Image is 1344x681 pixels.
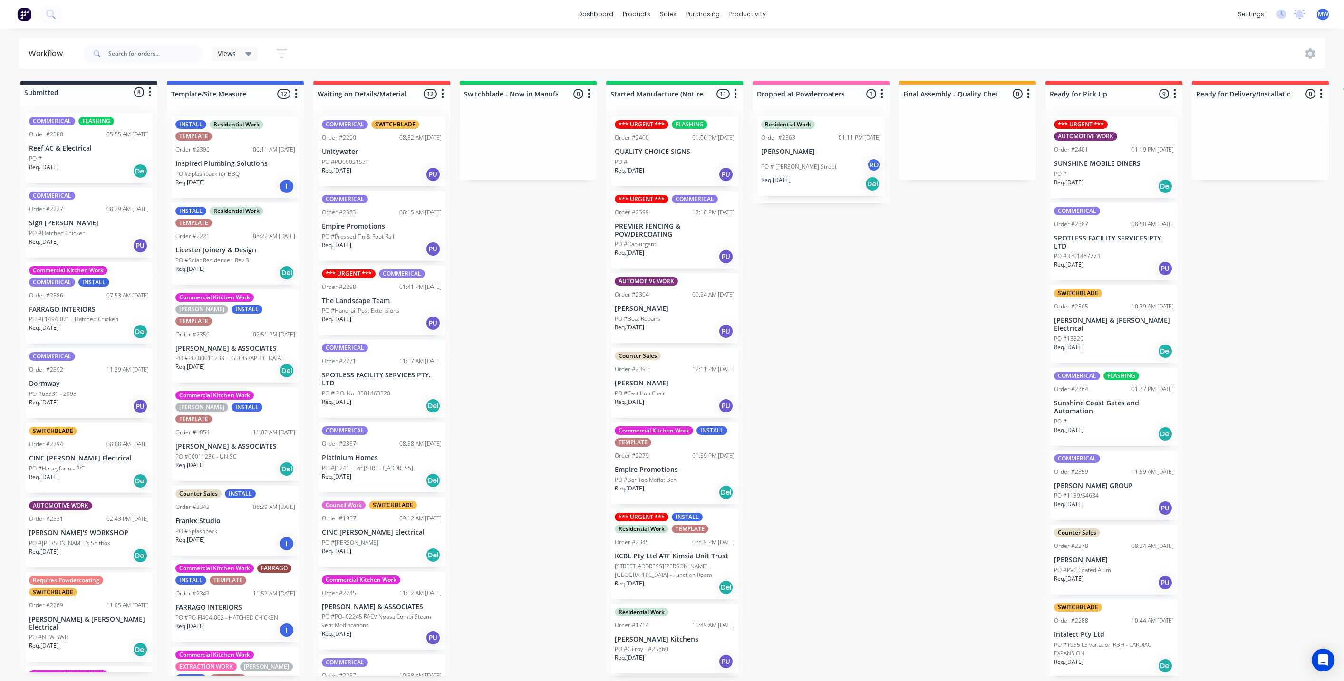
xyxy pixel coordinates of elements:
p: [STREET_ADDRESS][PERSON_NAME] - [GEOGRAPHIC_DATA] - Function Room [615,562,735,579]
div: Del [425,547,441,563]
p: Req. [DATE] [1054,343,1083,352]
div: SWITCHBLADEOrder #236510:39 AM [DATE][PERSON_NAME] & [PERSON_NAME] ElectricalPO #13820Req.[DATE]Del [1050,285,1178,363]
p: PO #PO-00011238 - [GEOGRAPHIC_DATA] [175,354,283,363]
p: PO #13820 [1054,335,1083,343]
p: SPOTLESS FACILITY SERVICES PTY. LTD [322,371,442,387]
div: Del [133,548,148,563]
div: INSTALL [175,120,206,129]
p: Platinium Homes [322,454,442,462]
div: SWITCHBLADE [1054,289,1102,297]
div: I [279,536,294,551]
div: COMMERICAL [29,117,75,125]
p: Inspired Plumbing Solutions [175,160,295,168]
div: Order #2279 [615,451,649,460]
p: PO #Splashback for BBQ [175,170,240,178]
div: COMMERICAL [29,278,75,287]
p: PO # [1054,170,1067,178]
div: INSTALLResidential WorkTEMPLATEOrder #222108:22 AM [DATE]Licester Joinery & DesignPO #Solar Resid... [172,203,299,285]
div: Del [718,485,734,500]
p: CINC [PERSON_NAME] Electrical [29,454,149,462]
div: Council Work [322,501,366,509]
div: Order #2342 [175,503,210,511]
div: PU [718,249,734,264]
div: COMMERICALOrder #239211:29 AM [DATE]DormwayPO #63331 - 2993Req.[DATE]PU [25,348,153,418]
div: COMMERICAL [322,120,368,129]
div: COMMERICALOrder #238308:15 AM [DATE]Empire PromotionsPO #Pressed Tin & Foot RailReq.[DATE]PU [318,191,445,261]
div: Del [133,473,148,489]
div: Commercial Kitchen Work[PERSON_NAME]INSTALLTEMPLATEOrder #185411:07 AM [DATE][PERSON_NAME] & ASSO... [172,387,299,481]
p: SUNSHINE MOBILE DINERS [1054,160,1174,168]
div: Counter Sales [615,352,661,360]
div: PU [1158,575,1173,590]
div: Commercial Kitchen Work [322,575,400,584]
div: COMMERICAL [322,344,368,352]
p: Req. [DATE] [29,324,58,332]
div: COMMERICALOrder #235708:58 AM [DATE]Platinium HomesPO #J1241 - Lot [STREET_ADDRESS]Req.[DATE]Del [318,422,445,492]
p: Req. [DATE] [322,166,351,175]
div: Counter SalesOrder #227808:24 AM [DATE][PERSON_NAME]PO #PVC Coated AlumReq.[DATE]PU [1050,525,1178,595]
div: COMMERICALOrder #227111:57 AM [DATE]SPOTLESS FACILITY SERVICES PTY. LTDPO # P.O. No: 3301463520Re... [318,340,445,418]
div: TEMPLATE [175,132,212,141]
div: Commercial Kitchen Work [175,293,254,302]
p: PO #Bar Top Moffat Bch [615,476,677,484]
div: 01:11 PM [DATE] [839,134,881,142]
div: 12:18 PM [DATE] [692,208,735,217]
div: PU [425,167,441,182]
div: FARRAGO [257,564,291,573]
div: 01:41 PM [DATE] [399,283,442,291]
p: Req. [DATE] [1054,500,1083,508]
div: Residential Work [615,608,668,616]
div: 08:22 AM [DATE] [253,232,295,240]
div: PU [425,630,441,645]
p: [PERSON_NAME] & ASSOCIATES [322,603,442,611]
div: Order #2294 [29,440,63,449]
div: 06:11 AM [DATE] [253,145,295,154]
p: Unitywater [322,148,442,156]
div: COMMERICAL [1054,207,1100,215]
div: Order #2331 [29,515,63,523]
p: Req. [DATE] [29,398,58,407]
div: Counter SalesOrder #239312:11 PM [DATE][PERSON_NAME]PO #Cast Iron ChairReq.[DATE]PU [611,348,738,418]
p: [PERSON_NAME] GROUP [1054,482,1174,490]
div: COMMERICAL [29,352,75,361]
p: [PERSON_NAME] [761,148,881,156]
p: PO #Cast Iron Chair [615,389,665,398]
p: PO #PU00021531 [322,158,369,166]
div: Order #1957 [322,514,356,523]
p: Req. [DATE] [615,579,644,588]
div: [PERSON_NAME] [175,403,228,412]
p: Req. [DATE] [322,472,351,481]
div: 11:29 AM [DATE] [106,365,149,374]
p: QUALITY CHOICE SIGNS [615,148,735,156]
div: Counter Sales [1054,528,1100,537]
p: PO #PO- 02245 RACV Noosa Combi Steam vent Modifications [322,613,442,630]
div: PU [425,241,441,257]
p: Req. [DATE] [29,238,58,246]
p: Req. [DATE] [175,622,205,631]
div: 02:43 PM [DATE] [106,515,149,523]
img: Factory [17,7,31,21]
p: Licester Joinery & Design [175,246,295,254]
div: 03:09 PM [DATE] [692,538,735,547]
p: Req. [DATE] [175,461,205,470]
p: [PERSON_NAME]'S WORKSHOP [29,529,149,537]
div: INSTALL [175,576,206,585]
div: Del [279,461,294,477]
p: The Landscape Team [322,297,442,305]
p: Req. [DATE] [615,398,644,406]
div: Residential Work [761,120,815,129]
div: 09:24 AM [DATE] [692,290,735,299]
div: Commercial Kitchen Work [615,426,693,435]
div: Commercial Kitchen WorkINSTALLTEMPLATEOrder #227901:59 PM [DATE]Empire PromotionsPO #Bar Top Moff... [611,422,738,504]
div: Del [865,176,880,192]
div: INSTALLResidential WorkTEMPLATEOrder #239606:11 AM [DATE]Inspired Plumbing SolutionsPO #Splashbac... [172,116,299,198]
p: Req. [DATE] [322,398,351,406]
p: Frankx Studio [175,517,295,525]
div: Order #2357 [322,440,356,448]
p: PO #Hatched Chicken [29,229,86,238]
div: 10:44 AM [DATE] [1131,616,1174,625]
div: COMMERICAL [1054,454,1100,463]
div: COMMERICAL [322,195,368,203]
p: Reef AC & Electrical [29,144,149,153]
div: Order #2363 [761,134,795,142]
